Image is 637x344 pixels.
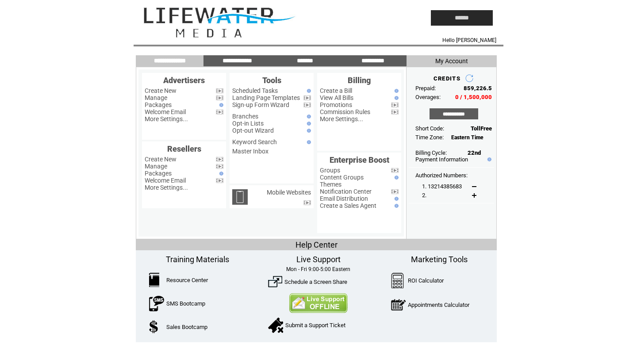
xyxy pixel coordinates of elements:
[232,94,300,101] a: Landing Page Templates
[305,129,311,133] img: help.gif
[267,189,311,196] a: Mobile Websites
[145,115,188,122] a: More Settings...
[305,122,311,126] img: help.gif
[284,279,347,285] a: Schedule a Screen Share
[464,85,492,92] span: 859,226.5
[145,177,186,184] a: Welcome Email
[262,76,281,85] span: Tools
[442,37,496,43] span: Hello [PERSON_NAME]
[455,94,492,100] span: 0 / 1,500,000
[232,189,248,205] img: mobile-websites.png
[216,96,223,100] img: video.png
[391,103,399,107] img: video.png
[415,172,468,179] span: Authorized Numbers:
[145,101,172,108] a: Packages
[145,163,167,170] a: Manage
[216,110,223,115] img: video.png
[320,202,376,209] a: Create a Sales Agent
[451,134,484,141] span: Eastern Time
[320,167,340,174] a: Groups
[303,200,311,205] img: video.png
[408,302,469,308] a: Appointments Calculator
[166,277,208,283] a: Resource Center
[232,148,269,155] a: Master Inbox
[348,76,371,85] span: Billing
[145,94,167,101] a: Manage
[422,192,426,199] span: 2.
[391,168,399,173] img: video.png
[392,204,399,208] img: help.gif
[289,293,348,313] img: Contact Us
[149,320,159,333] img: SalesBootcamp.png
[392,176,399,180] img: help.gif
[320,195,368,202] a: Email Distribution
[232,127,274,134] a: Opt-out Wizard
[303,103,311,107] img: video.png
[303,96,311,100] img: video.png
[268,275,282,289] img: ScreenShare.png
[471,125,492,132] span: TollFree
[320,94,353,101] a: View All Bills
[391,297,406,313] img: AppointmentCalc.png
[468,149,481,156] span: 22nd
[408,277,444,284] a: ROI Calculator
[320,174,364,181] a: Content Groups
[232,138,277,145] a: Keyword Search
[415,85,436,92] span: Prepaid:
[285,322,345,329] a: Submit a Support Ticket
[434,75,460,82] span: CREDITS
[216,178,223,183] img: video.png
[166,324,207,330] a: Sales Bootcamp
[391,110,399,115] img: video.png
[149,296,164,311] img: SMSBootcamp.png
[305,140,311,144] img: help.gif
[392,89,399,93] img: help.gif
[422,183,462,190] span: 1. 13214385683
[216,164,223,169] img: video.png
[217,172,223,176] img: help.gif
[320,115,363,122] a: More Settings...
[145,156,177,163] a: Create New
[216,157,223,162] img: video.png
[305,89,311,93] img: help.gif
[145,184,188,191] a: More Settings...
[217,103,223,107] img: help.gif
[232,113,258,120] a: Branches
[232,120,264,127] a: Opt-in Lists
[392,96,399,100] img: help.gif
[330,155,389,164] span: Enterprise Boost
[320,101,352,108] a: Promotions
[392,197,399,201] img: help.gif
[415,94,441,100] span: Overages:
[411,255,468,264] span: Marketing Tools
[268,317,283,333] img: SupportTicket.png
[320,188,372,195] a: Notification Center
[295,240,338,249] span: Help Center
[320,181,342,188] a: Themes
[415,156,468,163] a: Payment Information
[163,76,205,85] span: Advertisers
[232,101,289,108] a: Sign-up Form Wizard
[320,87,352,94] a: Create a Bill
[415,134,444,141] span: Time Zone:
[305,115,311,118] img: help.gif
[145,87,177,94] a: Create New
[149,273,159,287] img: ResourceCenter.png
[166,300,205,307] a: SMS Bootcamp
[167,144,201,153] span: Resellers
[415,149,447,156] span: Billing Cycle:
[145,108,186,115] a: Welcome Email
[415,125,444,132] span: Short Code:
[232,87,278,94] a: Scheduled Tasks
[435,57,468,65] span: My Account
[216,88,223,93] img: video.png
[286,266,350,272] span: Mon - Fri 9:00-5:00 Eastern
[145,170,172,177] a: Packages
[391,273,404,288] img: Calculator.png
[296,255,341,264] span: Live Support
[166,255,229,264] span: Training Materials
[391,189,399,194] img: video.png
[320,108,370,115] a: Commission Rules
[485,157,491,161] img: help.gif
